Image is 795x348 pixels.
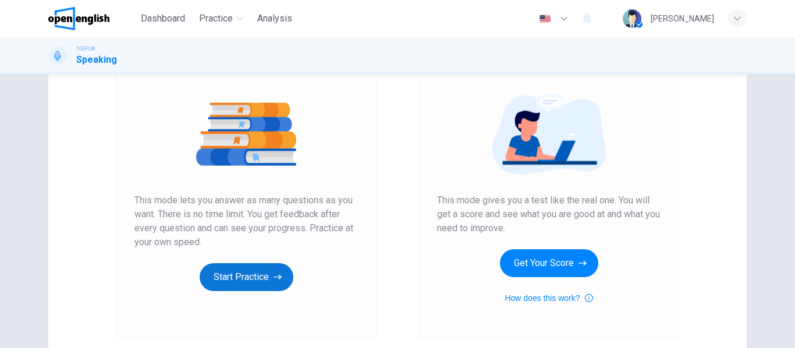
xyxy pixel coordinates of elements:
[76,45,95,53] span: TOEFL®
[253,8,297,29] button: Analysis
[651,12,714,26] div: [PERSON_NAME]
[199,12,233,26] span: Practice
[134,193,358,249] span: This mode lets you answer as many questions as you want. There is no time limit. You get feedback...
[623,9,641,28] img: Profile picture
[200,263,293,291] button: Start Practice
[194,8,248,29] button: Practice
[48,7,136,30] a: OpenEnglish logo
[538,15,552,23] img: en
[136,8,190,29] button: Dashboard
[76,53,117,67] h1: Speaking
[505,291,592,305] button: How does this work?
[437,193,661,235] span: This mode gives you a test like the real one. You will get a score and see what you are good at a...
[257,12,292,26] span: Analysis
[48,7,109,30] img: OpenEnglish logo
[141,12,185,26] span: Dashboard
[500,249,598,277] button: Get Your Score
